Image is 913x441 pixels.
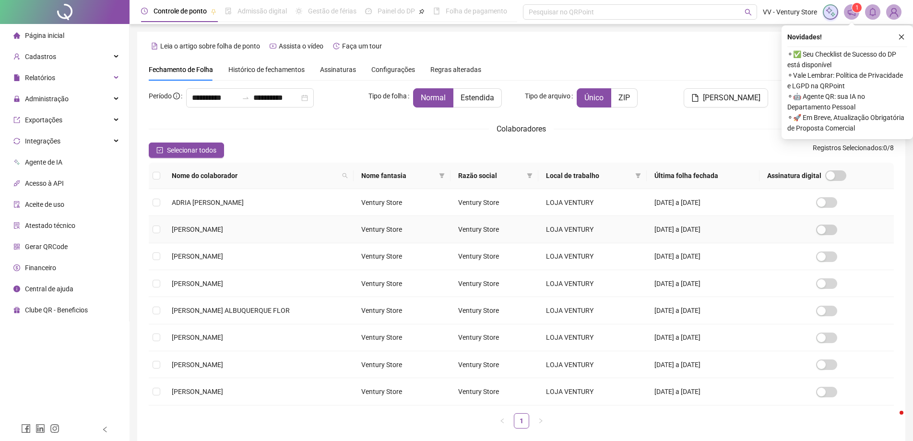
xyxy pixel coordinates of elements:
td: [DATE] a [DATE] [647,189,759,216]
td: [DATE] a [DATE] [647,351,759,378]
span: lock [13,95,20,102]
span: Assista o vídeo [279,42,323,50]
img: 22069 [887,5,901,19]
span: Acesso à API [25,179,64,187]
span: Registros Selecionados [813,144,882,152]
span: Central de ajuda [25,285,73,293]
span: Selecionar todos [167,145,216,155]
span: ZIP [618,93,630,102]
span: Financeiro [25,264,56,272]
span: file-done [225,8,232,14]
span: audit [13,201,20,208]
span: ADRIA [PERSON_NAME] [172,199,244,206]
span: filter [635,173,641,179]
span: [PERSON_NAME] [172,361,223,369]
span: Clube QR - Beneficios [25,306,88,314]
button: Selecionar todos [149,143,224,158]
span: filter [439,173,445,179]
td: [DATE] a [DATE] [647,270,759,297]
td: LOJA VENTURY [538,351,647,378]
span: check-square [156,147,163,154]
span: left [102,426,108,433]
span: qrcode [13,243,20,250]
span: Admissão digital [237,7,287,15]
span: [PERSON_NAME] [172,334,223,341]
span: Normal [421,93,446,102]
td: [DATE] a [DATE] [647,378,759,405]
span: pushpin [419,9,425,14]
td: Ventury Store [451,324,538,351]
a: 1 [514,414,529,428]
span: [PERSON_NAME] ALBUQUERQUE FLOR [172,307,290,314]
span: pushpin [211,9,216,14]
span: right [538,418,544,424]
span: [PERSON_NAME] [703,92,760,104]
span: sync [13,138,20,144]
span: 1 [855,4,859,11]
span: linkedin [36,424,45,433]
span: [PERSON_NAME] [172,226,223,233]
td: LOJA VENTURY [538,270,647,297]
span: close [898,34,905,40]
span: swap-right [242,94,249,102]
td: LOJA VENTURY [538,297,647,324]
span: Fechamento de Folha [149,66,213,73]
span: Gestão de férias [308,7,356,15]
span: : 0 / 8 [813,143,894,158]
td: [DATE] a [DATE] [647,216,759,243]
button: left [495,413,510,429]
span: [PERSON_NAME] [172,280,223,287]
span: ⚬ 🚀 Em Breve, Atualização Obrigatória de Proposta Comercial [787,112,907,133]
span: Integrações [25,137,60,145]
td: Ventury Store [354,378,451,405]
span: Nome fantasia [361,170,435,181]
span: Folha de pagamento [446,7,507,15]
span: Único [584,93,604,102]
td: Ventury Store [451,243,538,270]
span: Agente de IA [25,158,62,166]
span: notification [847,8,856,16]
span: Controle de ponto [154,7,207,15]
span: youtube [270,43,276,49]
sup: 1 [852,3,862,12]
th: Última folha fechada [647,163,759,189]
td: [DATE] a [DATE] [647,243,759,270]
span: search [342,173,348,179]
span: Administração [25,95,69,103]
span: search [745,9,752,16]
td: Ventury Store [451,189,538,216]
td: LOJA VENTURY [538,189,647,216]
span: file [691,94,699,102]
td: LOJA VENTURY [538,216,647,243]
span: Exportações [25,116,62,124]
td: Ventury Store [354,216,451,243]
td: Ventury Store [354,189,451,216]
span: filter [527,173,533,179]
span: home [13,32,20,39]
span: Tipo de arquivo [525,91,570,101]
span: [PERSON_NAME] [172,252,223,260]
iframe: Intercom live chat [880,408,903,431]
span: Histórico de fechamentos [228,66,305,73]
td: Ventury Store [451,270,538,297]
button: right [533,413,548,429]
span: VV - Ventury Store [763,7,817,17]
span: search [340,168,350,183]
span: history [333,43,340,49]
span: file-text [151,43,158,49]
td: Ventury Store [354,270,451,297]
span: Atestado técnico [25,222,75,229]
span: Período [149,92,172,100]
img: sparkle-icon.fc2bf0ac1784a2077858766a79e2daf3.svg [825,7,836,17]
span: Página inicial [25,32,64,39]
span: Aceite de uso [25,201,64,208]
span: user-add [13,53,20,60]
span: sun [296,8,302,14]
span: left [499,418,505,424]
span: filter [525,168,534,183]
span: dashboard [365,8,372,14]
td: Ventury Store [354,351,451,378]
span: [PERSON_NAME] [172,388,223,395]
span: filter [633,168,643,183]
span: Painel do DP [378,7,415,15]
